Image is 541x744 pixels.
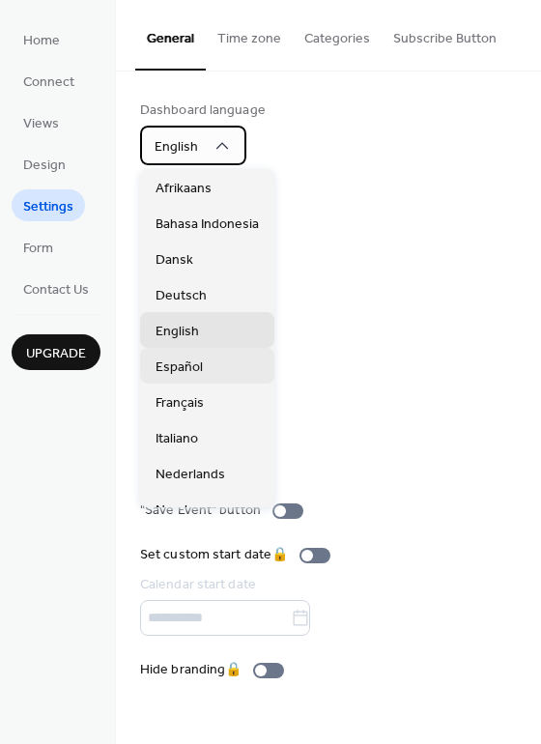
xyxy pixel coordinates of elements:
span: Afrikaans [156,179,212,199]
span: Italiano [156,429,198,449]
a: Connect [12,65,86,97]
span: Deutsch [156,286,207,306]
span: Contact Us [23,280,89,300]
span: English [156,322,199,342]
a: Form [12,231,65,263]
a: Views [12,106,71,138]
div: "Save Event" button [140,501,261,521]
span: Dansk [156,250,193,271]
span: English [155,134,198,160]
span: Design [23,156,66,176]
a: Settings [12,189,85,221]
span: Français [156,393,204,414]
span: Nederlands [156,465,225,485]
span: Home [23,31,60,51]
span: Upgrade [26,344,86,364]
div: Dashboard language [140,100,266,121]
span: Español [156,358,203,378]
a: Design [12,148,77,180]
a: Contact Us [12,272,100,304]
span: Connect [23,72,74,93]
span: Form [23,239,53,259]
span: Norsk [156,501,191,521]
span: Views [23,114,59,134]
span: Settings [23,197,73,217]
a: Home [12,23,71,55]
span: Bahasa Indonesia [156,215,259,235]
button: Upgrade [12,334,100,370]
